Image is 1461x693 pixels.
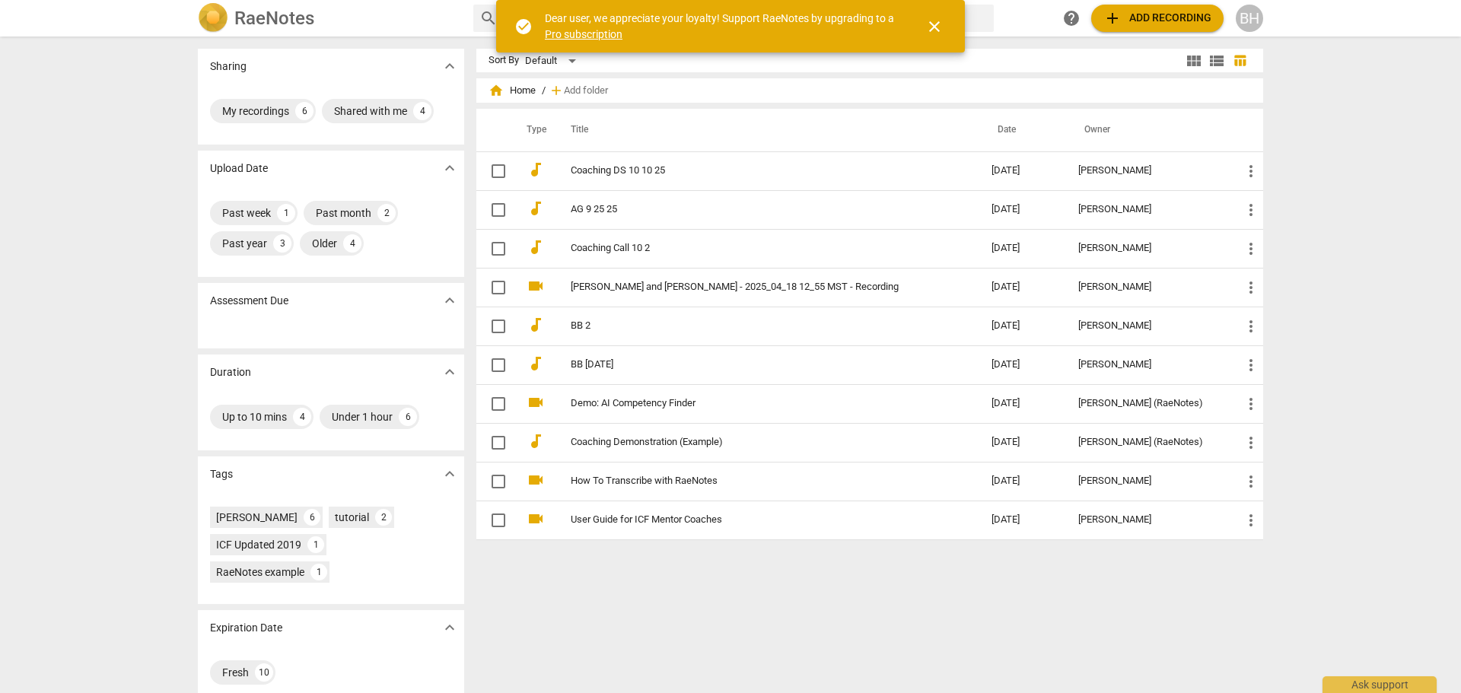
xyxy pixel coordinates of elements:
[210,620,282,636] p: Expiration Date
[1078,359,1217,370] div: [PERSON_NAME]
[979,462,1066,501] td: [DATE]
[527,510,545,528] span: videocam
[198,3,228,33] img: Logo
[210,466,233,482] p: Tags
[413,102,431,120] div: 4
[210,161,268,176] p: Upload Date
[210,364,251,380] p: Duration
[1242,201,1260,219] span: more_vert
[255,663,273,682] div: 10
[343,234,361,253] div: 4
[979,384,1066,423] td: [DATE]
[1078,165,1217,176] div: [PERSON_NAME]
[295,102,314,120] div: 6
[1078,243,1217,254] div: [PERSON_NAME]
[222,409,287,424] div: Up to 10 mins
[514,17,533,36] span: check_circle
[198,3,461,33] a: LogoRaeNotes
[441,159,459,177] span: expand_more
[222,205,271,221] div: Past week
[1242,240,1260,258] span: more_vert
[1078,398,1217,409] div: [PERSON_NAME] (RaeNotes)
[1242,472,1260,491] span: more_vert
[916,8,953,45] button: Close
[545,28,622,40] a: Pro subscription
[304,509,320,526] div: 6
[1242,434,1260,452] span: more_vert
[489,55,519,66] div: Sort By
[277,204,295,222] div: 1
[216,510,298,525] div: [PERSON_NAME]
[545,11,898,42] div: Dear user, we appreciate your loyalty! Support RaeNotes by upgrading to a
[479,9,498,27] span: search
[216,564,304,580] div: RaeNotes example
[1242,278,1260,297] span: more_vert
[210,293,288,309] p: Assessment Due
[1078,437,1217,448] div: [PERSON_NAME] (RaeNotes)
[293,408,311,426] div: 4
[1078,475,1217,487] div: [PERSON_NAME]
[222,665,249,680] div: Fresh
[527,393,545,412] span: videocam
[564,85,608,97] span: Add folder
[399,408,417,426] div: 6
[527,161,545,179] span: audiotrack
[310,564,327,580] div: 1
[571,359,937,370] a: BB [DATE]
[1236,5,1263,32] button: BH
[441,291,459,310] span: expand_more
[525,49,581,73] div: Default
[216,537,301,552] div: ICF Updated 2019
[441,465,459,483] span: expand_more
[273,234,291,253] div: 3
[1228,49,1251,72] button: Table view
[438,157,461,180] button: Show more
[979,423,1066,462] td: [DATE]
[527,432,545,450] span: audiotrack
[571,475,937,487] a: How To Transcribe with RaeNotes
[1233,53,1247,68] span: table_chart
[1103,9,1211,27] span: Add recording
[1323,676,1437,693] div: Ask support
[438,463,461,485] button: Show more
[979,268,1066,307] td: [DATE]
[222,236,267,251] div: Past year
[979,229,1066,268] td: [DATE]
[1185,52,1203,70] span: view_module
[1208,52,1226,70] span: view_list
[334,103,407,119] div: Shared with me
[527,354,545,373] span: audiotrack
[1103,9,1122,27] span: add
[1066,109,1230,151] th: Owner
[489,83,536,98] span: Home
[542,85,546,97] span: /
[571,281,937,293] a: [PERSON_NAME] and [PERSON_NAME] - 2025_04_18 12_55 MST - Recording
[514,109,552,151] th: Type
[234,8,314,29] h2: RaeNotes
[1242,395,1260,413] span: more_vert
[1205,49,1228,72] button: List view
[1078,204,1217,215] div: [PERSON_NAME]
[438,361,461,383] button: Show more
[979,190,1066,229] td: [DATE]
[1242,317,1260,335] span: more_vert
[979,345,1066,384] td: [DATE]
[925,17,944,36] span: close
[316,205,371,221] div: Past month
[489,83,504,98] span: home
[552,109,979,151] th: Title
[441,363,459,381] span: expand_more
[1091,5,1224,32] button: Upload
[1078,514,1217,526] div: [PERSON_NAME]
[979,307,1066,345] td: [DATE]
[571,398,937,409] a: Demo: AI Competency Finder
[375,509,392,526] div: 2
[571,243,937,254] a: Coaching Call 10 2
[1242,356,1260,374] span: more_vert
[1078,320,1217,332] div: [PERSON_NAME]
[571,320,937,332] a: BB 2
[527,238,545,256] span: audiotrack
[1078,281,1217,293] div: [PERSON_NAME]
[377,204,396,222] div: 2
